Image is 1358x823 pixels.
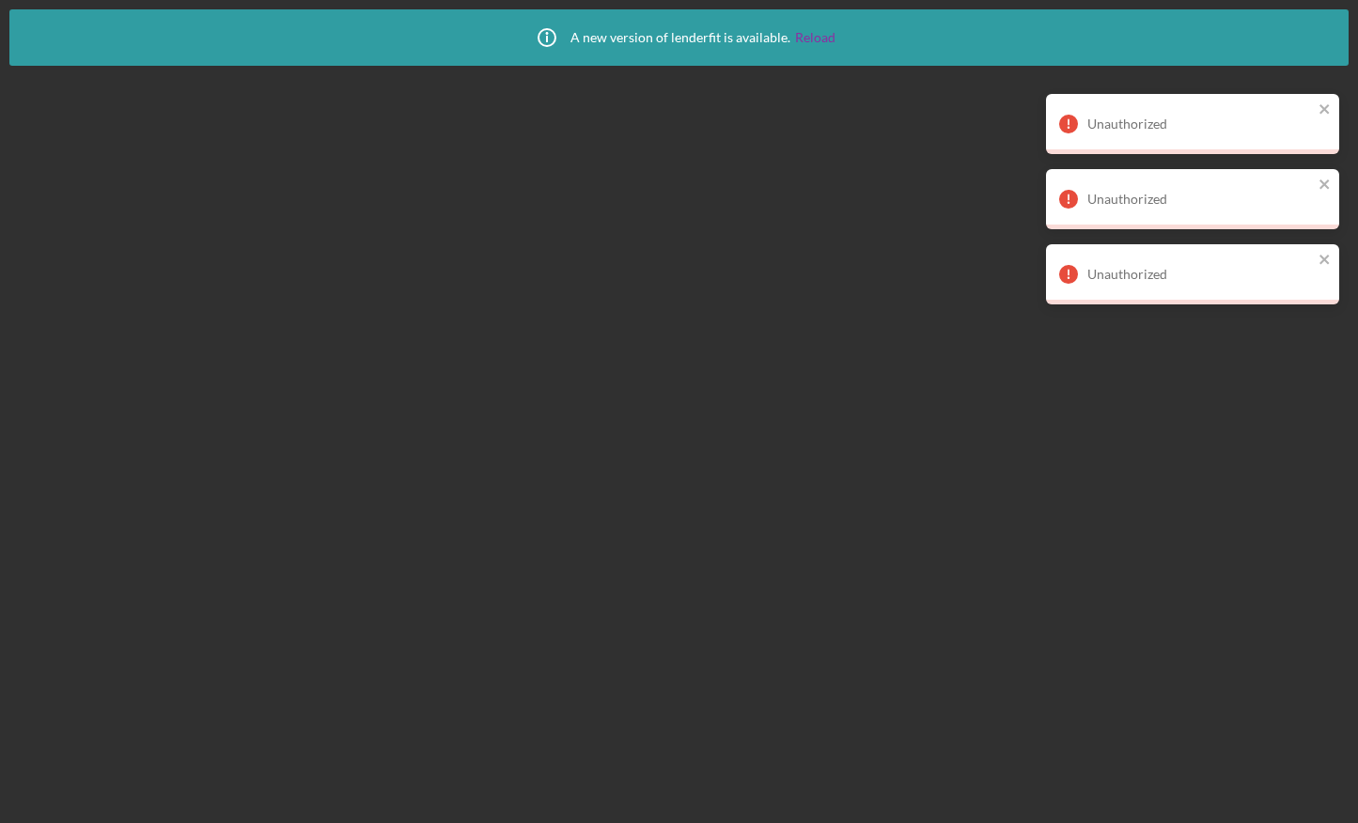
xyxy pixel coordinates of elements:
div: Unauthorized [1087,267,1313,282]
a: Reload [795,30,835,45]
div: A new version of lenderfit is available. [523,14,835,61]
div: Unauthorized [1087,116,1313,132]
button: close [1319,101,1332,119]
div: Unauthorized [1087,192,1313,207]
button: close [1319,177,1332,194]
button: close [1319,252,1332,270]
